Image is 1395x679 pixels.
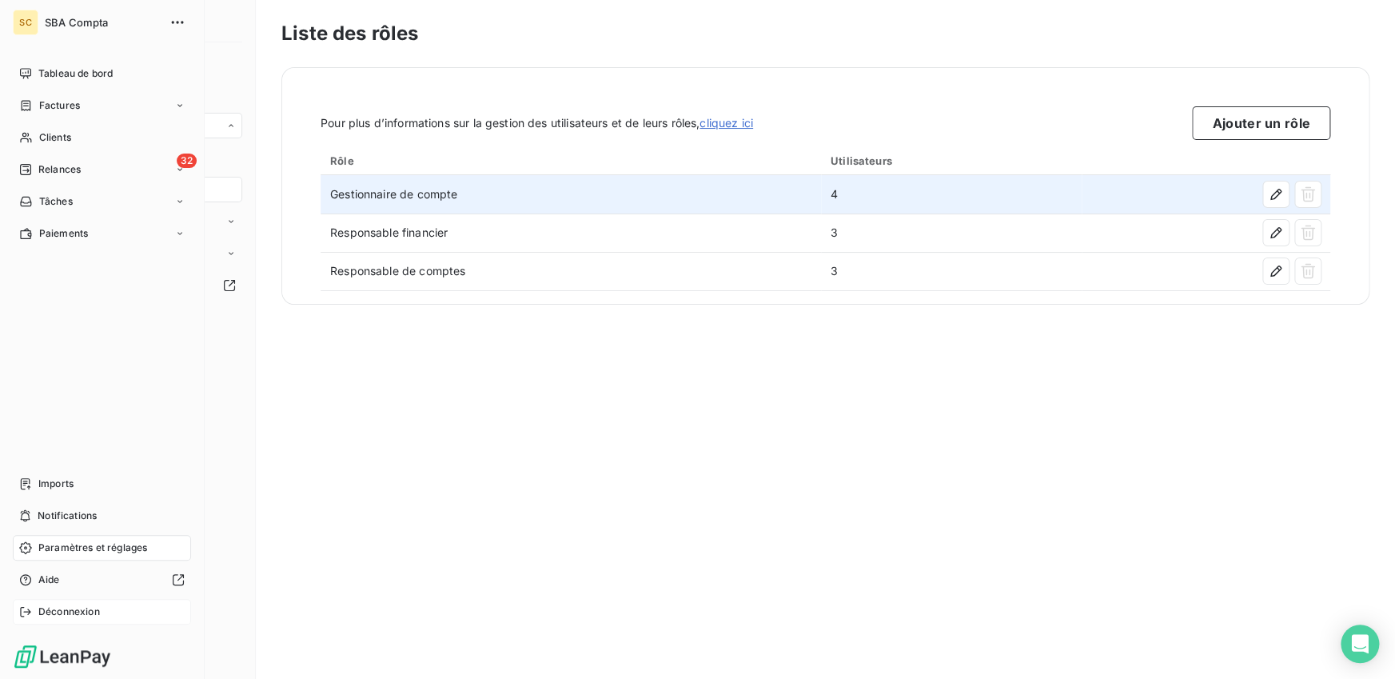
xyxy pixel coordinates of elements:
[177,154,197,168] span: 32
[13,157,191,182] a: 32Relances
[38,573,60,587] span: Aide
[13,644,112,669] img: Logo LeanPay
[330,154,811,167] div: Rôle
[39,130,71,145] span: Clients
[13,471,191,497] a: Imports
[321,252,821,290] td: Responsable de comptes
[39,98,80,113] span: Factures
[13,535,191,561] a: Paramètres et réglages
[13,61,191,86] a: Tableau de bord
[13,125,191,150] a: Clients
[321,115,753,131] span: Pour plus d’informations sur la gestion des utilisateurs et de leurs rôles,
[699,116,753,130] a: cliquez ici
[321,214,821,252] td: Responsable financier
[281,19,1369,48] h3: Liste des rôles
[1192,106,1330,140] button: Ajouter un rôle
[38,541,147,555] span: Paramètres et réglages
[39,194,73,209] span: Tâches
[13,10,38,35] div: SC
[821,175,1082,214] td: 4
[321,175,821,214] td: Gestionnaire de compte
[821,214,1082,252] td: 3
[38,605,100,619] span: Déconnexion
[38,477,74,491] span: Imports
[38,509,97,523] span: Notifications
[38,66,113,81] span: Tableau de bord
[38,162,81,177] span: Relances
[821,252,1082,290] td: 3
[39,226,88,241] span: Paiements
[13,567,191,593] a: Aide
[13,93,191,118] a: Factures
[45,16,160,29] span: SBA Compta
[13,189,191,214] a: Tâches
[13,221,191,246] a: Paiements
[1341,625,1379,663] div: Open Intercom Messenger
[831,154,1072,167] div: Utilisateurs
